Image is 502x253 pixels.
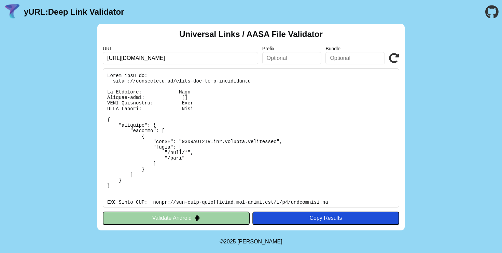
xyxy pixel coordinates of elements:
[252,212,399,225] button: Copy Results
[103,52,258,64] input: Required
[103,212,250,225] button: Validate Android
[103,46,258,51] label: URL
[103,68,399,207] pre: Lorem ipsu do: sitam://consectetu.ad/elits-doe-temp-incididuntu La Etdolore: Magn Aliquae-admi: [...
[237,239,282,244] a: Michael Ibragimchayev's Personal Site
[262,46,322,51] label: Prefix
[325,46,385,51] label: Bundle
[262,52,322,64] input: Optional
[3,3,21,21] img: yURL Logo
[179,29,323,39] h2: Universal Links / AASA File Validator
[224,239,236,244] span: 2025
[325,52,385,64] input: Optional
[256,215,396,221] div: Copy Results
[220,230,282,253] footer: ©
[24,7,124,17] a: yURL:Deep Link Validator
[194,215,200,221] img: droidIcon.svg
